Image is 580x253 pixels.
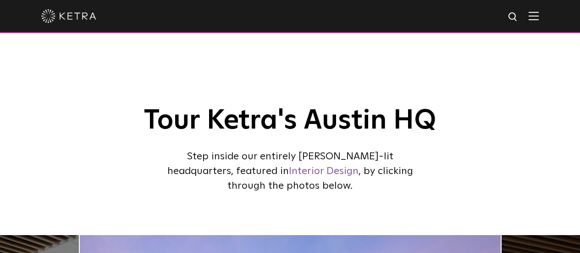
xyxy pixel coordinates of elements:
p: Step inside our entirely [PERSON_NAME]-lit headquarters, featured in , by clicking through the ph... [166,150,414,194]
h2: Tour Ketra's Austin HQ [123,106,458,136]
img: search icon [508,11,519,23]
img: Hamburger%20Nav.svg [529,11,539,20]
a: Interior Design [289,166,359,176]
img: ketra-logo-2019-white [41,9,96,23]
